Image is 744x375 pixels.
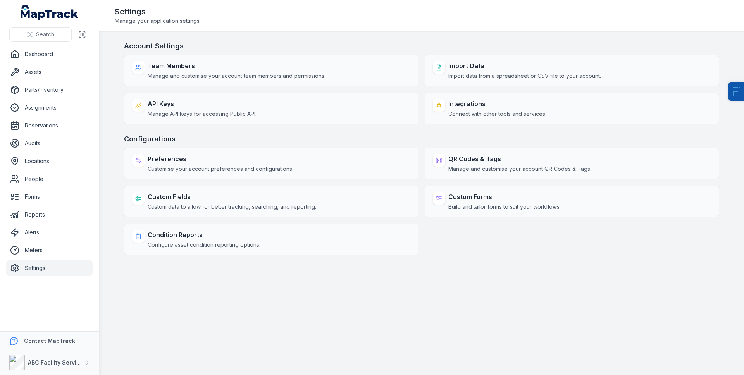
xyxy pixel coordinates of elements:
a: Reservations [6,118,93,133]
span: Build and tailor forms to suit your workflows. [448,203,561,211]
a: People [6,171,93,187]
strong: ABC Facility Services [28,359,86,366]
strong: API Keys [148,99,257,108]
strong: Integrations [448,99,546,108]
strong: QR Codes & Tags [448,154,591,163]
a: Condition ReportsConfigure asset condition reporting options. [124,224,418,255]
a: Settings [6,260,93,276]
a: Alerts [6,225,93,240]
strong: Import Data [448,61,601,71]
a: Assignments [6,100,93,115]
strong: Team Members [148,61,325,71]
a: Assets [6,64,93,80]
strong: Preferences [148,154,293,163]
a: Reports [6,207,93,222]
span: Configure asset condition reporting options. [148,241,260,249]
a: Meters [6,243,93,258]
a: Import DataImport data from a spreadsheet or CSV file to your account. [425,55,719,86]
span: Manage and customise your account team members and permissions. [148,72,325,80]
strong: Contact MapTrack [24,337,75,344]
span: Manage and customise your account QR Codes & Tags. [448,165,591,173]
span: Import data from a spreadsheet or CSV file to your account. [448,72,601,80]
a: Custom FieldsCustom data to allow for better tracking, searching, and reporting. [124,186,418,217]
span: Customise your account preferences and configurations. [148,165,293,173]
span: Custom data to allow for better tracking, searching, and reporting. [148,203,316,211]
span: Search [36,31,54,38]
h3: Configurations [124,134,719,144]
a: Locations [6,153,93,169]
h3: Account Settings [124,41,719,52]
a: Dashboard [6,46,93,62]
a: IntegrationsConnect with other tools and services. [425,93,719,124]
a: API KeysManage API keys for accessing Public API. [124,93,418,124]
span: Connect with other tools and services. [448,110,546,118]
a: Team MembersManage and customise your account team members and permissions. [124,55,418,86]
a: Custom FormsBuild and tailor forms to suit your workflows. [425,186,719,217]
span: Manage API keys for accessing Public API. [148,110,257,118]
a: QR Codes & TagsManage and customise your account QR Codes & Tags. [425,148,719,179]
a: PreferencesCustomise your account preferences and configurations. [124,148,418,179]
a: Audits [6,136,93,151]
a: Parts/Inventory [6,82,93,98]
a: Forms [6,189,93,205]
h2: Settings [115,6,201,17]
strong: Custom Forms [448,192,561,201]
strong: Condition Reports [148,230,260,239]
span: Manage your application settings. [115,17,201,25]
strong: Custom Fields [148,192,316,201]
a: MapTrack [21,5,79,20]
button: Search [9,27,72,42]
